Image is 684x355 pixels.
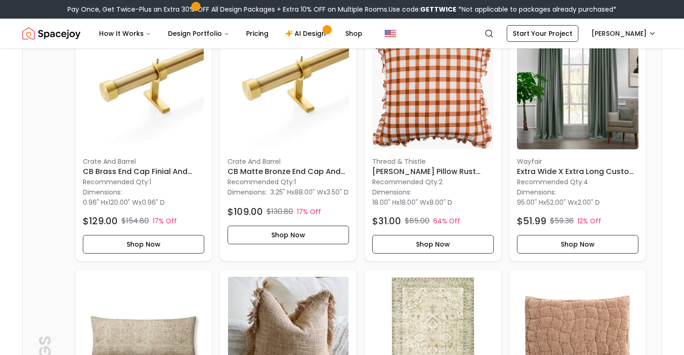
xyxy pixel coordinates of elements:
img: Louise Plaid Pillow Rust 18x18 w Poly Insert image [372,28,494,149]
a: Start Your Project [507,25,578,42]
p: 17% Off [297,207,321,216]
p: 17% Off [153,216,177,226]
span: 18.00" W [400,198,426,207]
b: GETTWICE [420,5,456,14]
button: How It Works [92,24,159,43]
div: CB Brass End Cap Finial and Curtain Rod Set [75,20,212,261]
span: *Not applicable to packages already purchased* [456,5,617,14]
p: $85.00 [405,215,429,227]
img: CB Matte Bronze End Cap and Curtain Rod Set 48''-88'' image [228,28,349,149]
span: 0.96" D [142,198,165,207]
button: Shop Now [372,235,494,254]
div: Pay Once, Get Twice-Plus an Extra 30% OFF All Design Packages + Extra 10% OFF on Multiple Rooms. [67,5,617,14]
span: 0.96" H [83,198,105,207]
p: $130.80 [267,206,293,217]
span: Use code: [389,5,456,14]
div: Louise Plaid Pillow Rust 18x18 w Poly Insert [364,20,502,261]
a: Spacejoy [22,24,80,43]
span: 95.00" H [517,198,543,207]
img: United States [385,28,396,39]
p: x x [83,198,165,207]
a: Pricing [239,24,276,43]
span: 120.00" W [108,198,139,207]
p: x x [372,198,452,207]
nav: Global [22,19,662,48]
p: Thread & Thistle [372,157,494,166]
button: Shop Now [517,235,638,254]
button: [PERSON_NAME] [586,25,662,42]
p: 64% Off [433,216,460,226]
h6: CB Brass End Cap Finial and Curtain Rod Set [83,166,204,177]
p: Recommended Qty: 1 [83,177,204,187]
a: AI Design [278,24,336,43]
h6: Extra wide x Extra Long Custom Made Decorative Single Panel [517,166,638,177]
p: Dimensions: [228,187,267,198]
p: Crate And Barrel [228,157,349,166]
p: $59.36 [550,215,574,227]
p: Wayfair [517,157,638,166]
nav: Main [92,24,370,43]
p: 12% Off [577,216,601,226]
a: CB Matte Bronze End Cap and Curtain Rod Set 48''-88'' imageCrate And BarrelCB Matte Bronze End Ca... [220,20,357,261]
span: 88.00" W [295,188,323,197]
p: Dimensions: [517,187,556,198]
h6: [PERSON_NAME] Pillow Rust 18x18 w Poly Insert [372,166,494,177]
button: Shop Now [83,235,204,254]
img: Spacejoy Logo [22,24,80,43]
a: CB Brass End Cap Finial and Curtain Rod Set imageCrate And BarrelCB Brass End Cap Finial and Curt... [75,20,212,261]
h4: $109.00 [228,205,263,218]
p: x x [270,188,349,197]
h4: $31.00 [372,214,401,228]
span: 3.25" H [270,188,291,197]
p: Dimensions: [83,187,122,198]
h4: $51.99 [517,214,546,228]
a: Shop [338,24,370,43]
button: Shop Now [228,226,349,244]
p: Dimensions: [372,187,411,198]
p: Recommended Qty: 2 [372,177,494,187]
h4: $129.00 [83,214,118,228]
p: $154.80 [121,215,149,227]
div: CB Matte Bronze End Cap and Curtain Rod Set 48''-88'' [220,20,357,261]
span: 3.50" D [327,188,349,197]
img: Extra wide x Extra Long Custom Made Decorative Single Panel image [517,28,638,149]
img: CB Brass End Cap Finial and Curtain Rod Set image [83,28,204,149]
a: Extra wide x Extra Long Custom Made Decorative Single Panel imageWayfairExtra wide x Extra Long C... [509,20,646,261]
div: Extra wide x Extra Long Custom Made Decorative Single Panel [509,20,646,261]
p: Crate And Barrel [83,157,204,166]
p: Recommended Qty: 1 [228,177,349,187]
span: 52.00" W [546,198,574,207]
a: Louise Plaid Pillow Rust 18x18 w Poly Insert imageThread & Thistle[PERSON_NAME] Pillow Rust 18x18... [364,20,502,261]
h6: CB Matte Bronze End Cap and Curtain Rod Set 48''-88'' [228,166,349,177]
span: 8.00" D [429,198,452,207]
p: Recommended Qty: 4 [517,177,638,187]
p: x x [517,198,600,207]
span: 2.00" D [577,198,600,207]
button: Design Portfolio [161,24,237,43]
span: 18.00" H [372,198,396,207]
